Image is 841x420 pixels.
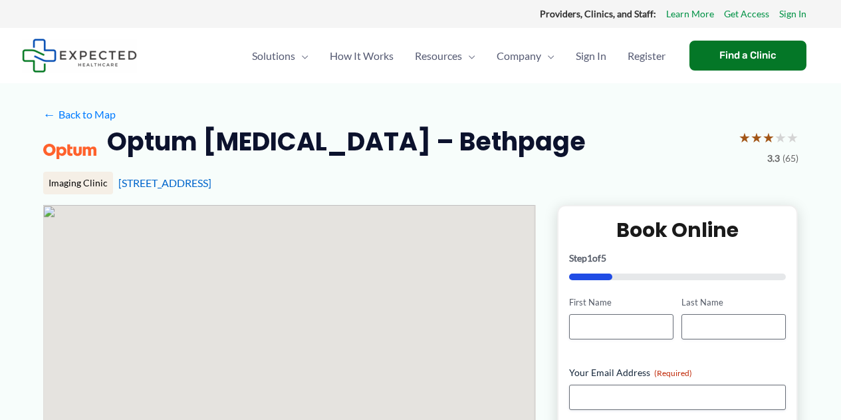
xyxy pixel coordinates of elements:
span: Register [628,33,665,79]
a: Learn More [666,5,714,23]
p: Step of [569,254,786,263]
span: Sign In [576,33,606,79]
span: ← [43,108,56,120]
span: How It Works [330,33,394,79]
span: ★ [739,125,751,150]
div: Imaging Clinic [43,172,113,194]
span: 1 [587,252,592,264]
span: Company [497,33,541,79]
a: Sign In [565,33,617,79]
span: Menu Toggle [295,33,308,79]
span: ★ [763,125,775,150]
span: ★ [786,125,798,150]
img: Expected Healthcare Logo - side, dark font, small [22,39,137,73]
a: How It Works [319,33,404,79]
span: 5 [601,252,606,264]
a: SolutionsMenu Toggle [241,33,319,79]
a: Register [617,33,676,79]
span: Solutions [252,33,295,79]
h2: Book Online [569,217,786,243]
span: ★ [775,125,786,150]
nav: Primary Site Navigation [241,33,676,79]
label: First Name [569,296,673,309]
label: Last Name [681,296,786,309]
a: Get Access [724,5,769,23]
span: (Required) [654,368,692,378]
a: ResourcesMenu Toggle [404,33,486,79]
h2: Optum [MEDICAL_DATA] – Bethpage [107,125,586,158]
a: Find a Clinic [689,41,806,71]
span: ★ [751,125,763,150]
span: Resources [415,33,462,79]
a: [STREET_ADDRESS] [118,176,211,189]
span: Menu Toggle [541,33,554,79]
span: (65) [782,150,798,167]
label: Your Email Address [569,366,786,379]
a: Sign In [779,5,806,23]
span: 3.3 [767,150,780,167]
strong: Providers, Clinics, and Staff: [540,8,656,19]
a: CompanyMenu Toggle [486,33,565,79]
span: Menu Toggle [462,33,475,79]
a: ←Back to Map [43,105,116,124]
